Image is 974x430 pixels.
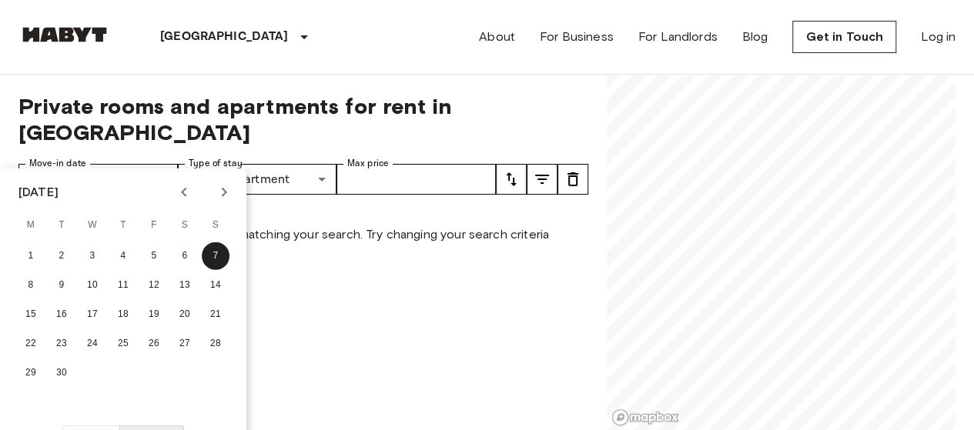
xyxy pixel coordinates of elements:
a: About [479,28,515,46]
button: 6 [171,242,199,270]
button: 9 [48,272,75,299]
a: Get in Touch [792,21,896,53]
span: Private rooms and apartments for rent in [GEOGRAPHIC_DATA] [18,93,588,145]
button: tune [527,164,557,195]
button: 1 [17,242,45,270]
span: Saturday [171,210,199,241]
button: tune [496,164,527,195]
span: Sunday [202,210,229,241]
button: 2 [48,242,75,270]
button: 29 [17,359,45,387]
button: 15 [17,301,45,328]
span: Wednesday [79,210,106,241]
button: 22 [17,330,45,358]
button: 10 [79,272,106,299]
label: Type of stay [189,157,243,170]
span: Tuesday [48,210,75,241]
button: 21 [202,301,229,328]
button: 17 [79,301,106,328]
button: 3 [79,242,106,270]
button: 24 [79,330,106,358]
button: 18 [109,301,137,328]
button: 13 [171,272,199,299]
button: 12 [140,272,168,299]
button: 14 [202,272,229,299]
div: [DATE] [18,183,59,202]
a: Log in [921,28,956,46]
button: 7 [202,242,229,270]
button: 26 [140,330,168,358]
button: 30 [48,359,75,387]
a: Mapbox logo [611,408,679,426]
span: Thursday [109,210,137,241]
p: [GEOGRAPHIC_DATA] [160,28,289,46]
a: For Business [540,28,614,46]
p: Unfortunately there are no free rooms matching your search. Try changing your search criteria [18,225,588,244]
button: 25 [109,330,137,358]
button: Previous month [171,179,197,205]
button: 20 [171,301,199,328]
img: Habyt [18,27,111,42]
button: 4 [109,242,137,270]
button: 27 [171,330,199,358]
button: 5 [140,242,168,270]
button: 11 [109,272,137,299]
label: Max price [347,157,389,170]
button: tune [557,164,588,195]
a: For Landlords [638,28,718,46]
button: 19 [140,301,168,328]
div: PrivateApartment [178,164,337,195]
span: Monday [17,210,45,241]
span: Friday [140,210,168,241]
button: 23 [48,330,75,358]
button: 28 [202,330,229,358]
button: Next month [211,179,237,205]
button: 16 [48,301,75,328]
button: 8 [17,272,45,299]
a: Blog [742,28,768,46]
label: Move-in date [29,157,86,170]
